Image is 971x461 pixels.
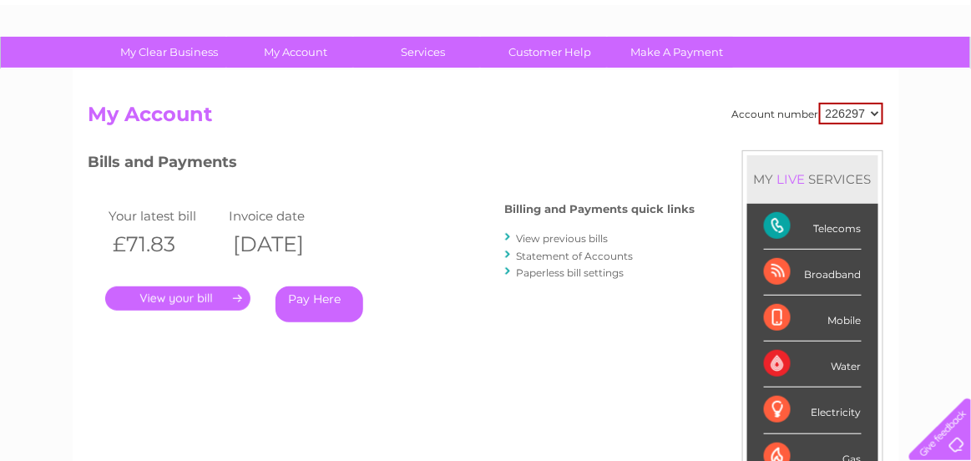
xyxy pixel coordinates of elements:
[766,71,816,84] a: Telecoms
[517,232,609,245] a: View previous bills
[100,37,238,68] a: My Clear Business
[276,286,363,322] a: Pay Here
[517,250,634,262] a: Statement of Accounts
[860,71,901,84] a: Contact
[89,103,883,134] h2: My Account
[105,205,225,227] td: Your latest bill
[732,103,883,124] div: Account number
[656,8,771,29] a: 0333 014 3131
[719,71,756,84] a: Energy
[225,227,345,261] th: [DATE]
[747,155,878,203] div: MY SERVICES
[89,150,695,180] h3: Bills and Payments
[608,37,746,68] a: Make A Payment
[105,286,250,311] a: .
[34,43,119,94] img: logo.png
[774,171,809,187] div: LIVE
[227,37,365,68] a: My Account
[916,71,955,84] a: Log out
[826,71,850,84] a: Blog
[225,205,345,227] td: Invoice date
[517,266,625,279] a: Paperless bill settings
[677,71,709,84] a: Water
[481,37,619,68] a: Customer Help
[764,342,862,388] div: Water
[764,204,862,250] div: Telecoms
[764,296,862,342] div: Mobile
[764,388,862,433] div: Electricity
[764,250,862,296] div: Broadband
[105,227,225,261] th: £71.83
[92,9,881,81] div: Clear Business is a trading name of Verastar Limited (registered in [GEOGRAPHIC_DATA] No. 3667643...
[505,203,695,215] h4: Billing and Payments quick links
[354,37,492,68] a: Services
